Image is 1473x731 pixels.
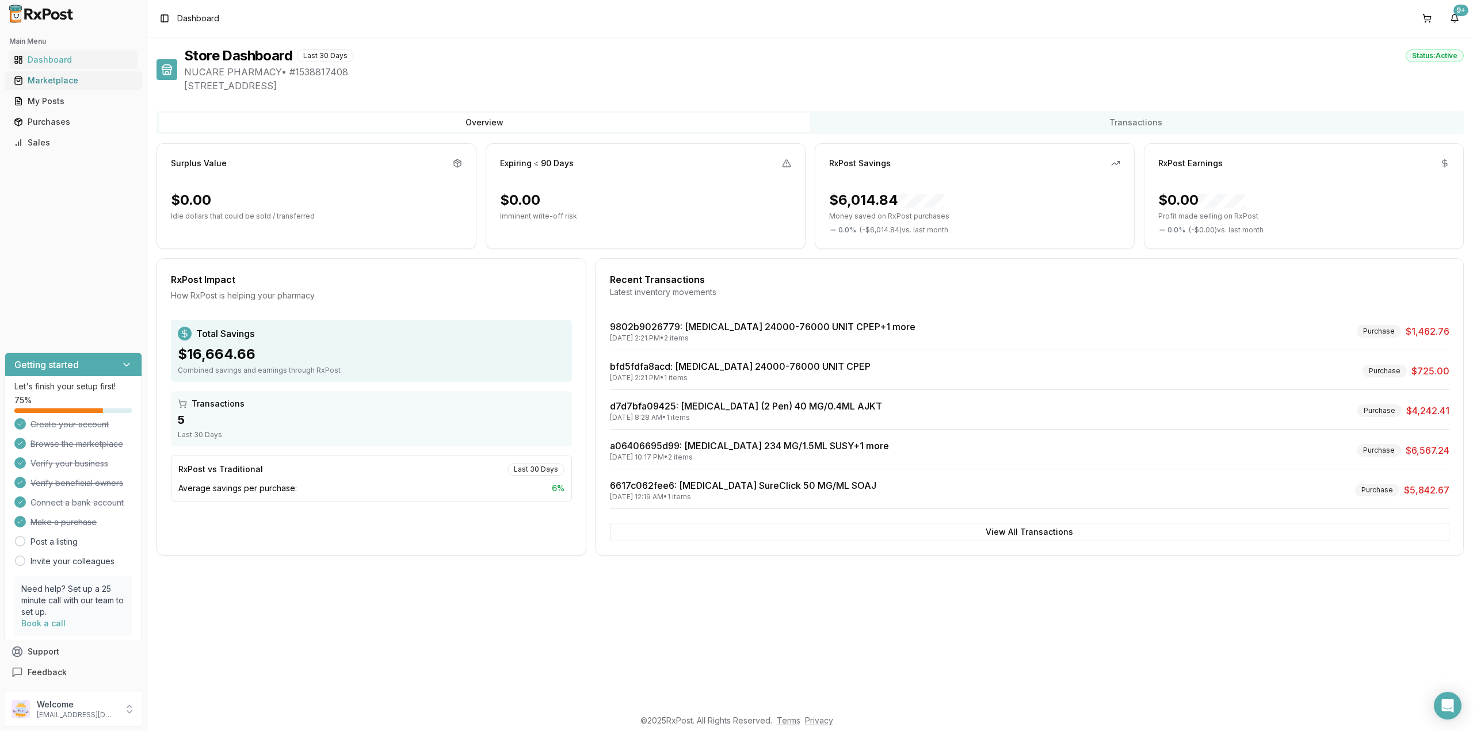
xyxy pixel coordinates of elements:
div: Sales [14,137,133,148]
button: View All Transactions [610,523,1449,541]
div: Combined savings and earnings through RxPost [178,366,565,375]
span: 0.0 % [838,225,856,235]
a: Sales [9,132,138,153]
a: My Posts [9,91,138,112]
p: Profit made selling on RxPost [1158,212,1449,221]
div: Last 30 Days [507,463,564,476]
div: Recent Transactions [610,273,1449,286]
div: 9+ [1453,5,1468,16]
a: Dashboard [9,49,138,70]
div: Expiring ≤ 90 Days [500,158,574,169]
div: Surplus Value [171,158,227,169]
span: ( - $0.00 ) vs. last month [1189,225,1264,235]
div: RxPost vs Traditional [178,464,263,475]
div: [DATE] 2:21 PM • 2 items [610,334,915,343]
a: Post a listing [30,536,78,548]
button: 9+ [1445,9,1464,28]
span: 0.0 % [1167,225,1185,235]
div: RxPost Savings [829,158,891,169]
span: Dashboard [177,13,219,24]
span: Connect a bank account [30,497,124,508]
div: Last 30 Days [178,430,565,439]
div: Purchase [1363,365,1407,377]
button: Marketplace [5,71,142,90]
button: Purchases [5,113,142,131]
a: Book a call [21,618,66,628]
span: $5,842.67 [1404,483,1449,497]
span: Verify beneficial owners [30,477,123,489]
span: $6,567.24 [1406,443,1449,457]
span: Total Savings [196,327,254,340]
div: Open Intercom Messenger [1434,692,1461,719]
span: Feedback [28,667,67,678]
h2: Main Menu [9,37,138,46]
div: $16,664.66 [178,345,565,363]
h3: Getting started [14,358,79,372]
p: Idle dollars that could be sold / transferred [171,212,462,221]
div: RxPost Impact [171,273,572,286]
span: Transactions [192,398,245,409]
button: Dashboard [5,51,142,69]
button: Transactions [810,113,1461,132]
a: d7d7bfa09425: [MEDICAL_DATA] (2 Pen) 40 MG/0.4ML AJKT [610,400,882,412]
div: Status: Active [1406,49,1464,62]
button: Sales [5,133,142,152]
button: Feedback [5,662,142,683]
div: Purchase [1357,444,1401,457]
div: $0.00 [1158,191,1245,209]
button: Overview [159,113,810,132]
span: 75 % [14,395,32,406]
div: [DATE] 10:17 PM • 2 items [610,453,889,462]
a: Privacy [805,715,833,725]
p: Welcome [37,699,117,710]
img: User avatar [12,700,30,718]
a: 6617c062fee6: [MEDICAL_DATA] SureClick 50 MG/ML SOAJ [610,480,876,491]
span: Make a purchase [30,516,97,528]
span: NUCARE PHARMACY • # 1538817408 [184,65,1464,79]
div: [DATE] 8:28 AM • 1 items [610,413,882,422]
div: $0.00 [171,191,211,209]
span: Browse the marketplace [30,438,123,450]
img: RxPost Logo [5,5,78,23]
div: Last 30 Days [297,49,354,62]
div: Dashboard [14,54,133,66]
a: Invite your colleagues [30,556,115,567]
a: Marketplace [9,70,138,91]
div: My Posts [14,95,133,107]
span: $725.00 [1411,364,1449,378]
div: $0.00 [500,191,540,209]
div: $6,014.84 [829,191,944,209]
p: [EMAIL_ADDRESS][DOMAIN_NAME] [37,710,117,719]
p: Need help? Set up a 25 minute call with our team to set up. [21,583,125,618]
a: Purchases [9,112,138,132]
div: [DATE] 2:21 PM • 1 items [610,373,871,382]
button: My Posts [5,92,142,110]
a: bfd5fdfa8acd: [MEDICAL_DATA] 24000-76000 UNIT CPEP [610,361,871,372]
div: Purchases [14,116,133,128]
span: Verify your business [30,458,108,469]
nav: breadcrumb [177,13,219,24]
span: $1,462.76 [1406,324,1449,338]
button: Support [5,641,142,662]
a: Terms [777,715,800,725]
p: Imminent write-off risk [500,212,791,221]
div: 5 [178,412,565,428]
div: RxPost Earnings [1158,158,1223,169]
a: a06406695d99: [MEDICAL_DATA] 234 MG/1.5ML SUSY+1 more [610,440,889,451]
h1: Store Dashboard [184,47,292,65]
p: Money saved on RxPost purchases [829,212,1120,221]
div: Marketplace [14,75,133,86]
span: ( - $6,014.84 ) vs. last month [860,225,948,235]
div: How RxPost is helping your pharmacy [171,290,572,301]
span: [STREET_ADDRESS] [184,79,1464,93]
span: 6 % [552,483,564,494]
span: Average savings per purchase: [178,483,297,494]
p: Let's finish your setup first! [14,381,132,392]
div: [DATE] 12:19 AM • 1 items [610,492,876,502]
div: Purchase [1357,325,1401,338]
span: $4,242.41 [1406,404,1449,418]
a: 9802b9026779: [MEDICAL_DATA] 24000-76000 UNIT CPEP+1 more [610,321,915,332]
div: Latest inventory movements [610,286,1449,298]
div: Purchase [1357,404,1402,417]
div: Purchase [1355,484,1399,496]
